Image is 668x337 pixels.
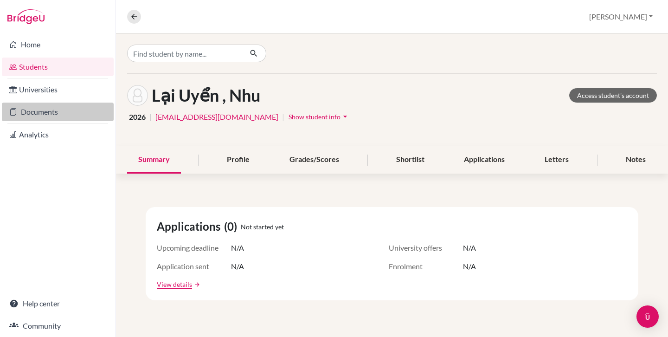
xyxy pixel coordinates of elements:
div: Letters [533,146,580,174]
span: (0) [224,218,241,235]
h1: Lại Uyển , Nhu [152,85,260,105]
a: Home [2,35,114,54]
span: N/A [463,242,476,253]
span: | [149,111,152,123]
a: Community [2,317,114,335]
a: [EMAIL_ADDRESS][DOMAIN_NAME] [155,111,278,123]
a: View details [157,279,192,289]
span: N/A [463,261,476,272]
a: Analytics [2,125,114,144]
span: 2026 [129,111,146,123]
span: Applications [157,218,224,235]
span: Upcoming deadline [157,242,231,253]
a: arrow_forward [192,281,200,288]
a: Documents [2,103,114,121]
a: Help center [2,294,114,313]
span: Not started yet [241,222,284,232]
div: Profile [216,146,261,174]
button: [PERSON_NAME] [585,8,657,26]
button: Show student infoarrow_drop_down [288,110,350,124]
a: Universities [2,80,114,99]
span: N/A [231,261,244,272]
span: N/A [231,242,244,253]
div: Grades/Scores [278,146,350,174]
img: Bridge-U [7,9,45,24]
div: Applications [453,146,516,174]
span: | [282,111,284,123]
input: Find student by name... [127,45,242,62]
div: Notes [615,146,657,174]
div: Open Intercom Messenger [636,305,659,328]
span: Application sent [157,261,231,272]
span: University offers [389,242,463,253]
a: Access student's account [569,88,657,103]
img: Nhu Lại Uyển 's avatar [127,85,148,106]
i: arrow_drop_down [340,112,350,121]
a: Students [2,58,114,76]
span: Enrolment [389,261,463,272]
span: Show student info [289,113,340,121]
div: Shortlist [385,146,436,174]
div: Summary [127,146,181,174]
